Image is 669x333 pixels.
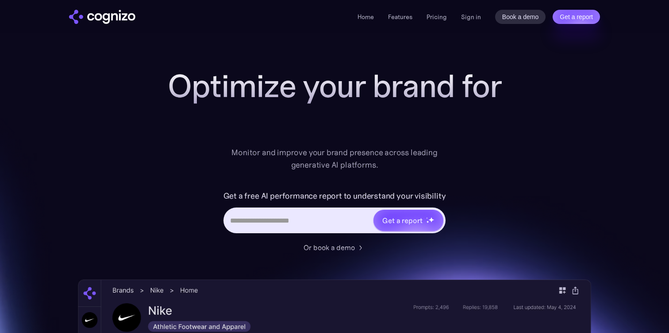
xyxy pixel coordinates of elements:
[223,189,446,238] form: Hero URL Input Form
[426,217,427,219] img: star
[428,217,434,223] img: star
[426,220,429,223] img: star
[553,10,600,24] a: Get a report
[382,215,422,226] div: Get a report
[304,242,365,253] a: Or book a demo
[373,209,444,232] a: Get a reportstarstarstar
[461,12,481,22] a: Sign in
[495,10,546,24] a: Book a demo
[358,13,374,21] a: Home
[69,10,135,24] a: home
[69,10,135,24] img: cognizo logo
[226,146,443,171] div: Monitor and improve your brand presence across leading generative AI platforms.
[388,13,412,21] a: Features
[304,242,355,253] div: Or book a demo
[427,13,447,21] a: Pricing
[158,68,511,104] h1: Optimize your brand for
[223,189,446,203] label: Get a free AI performance report to understand your visibility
